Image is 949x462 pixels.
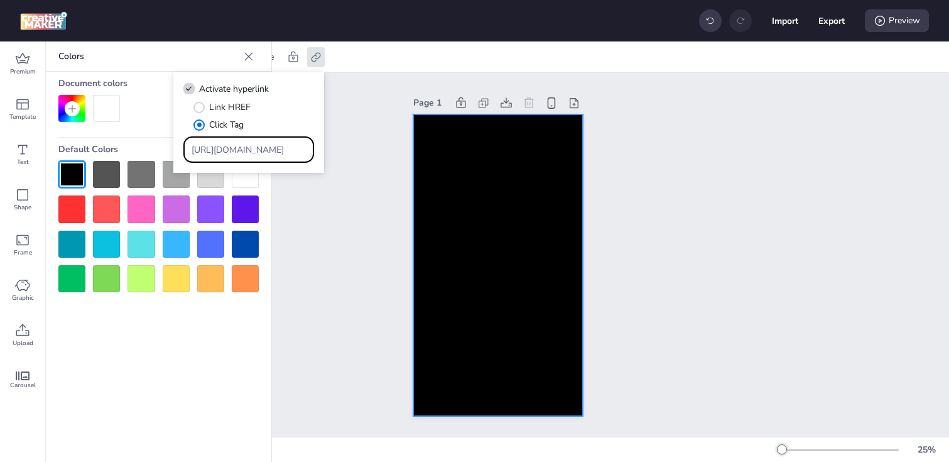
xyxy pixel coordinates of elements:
[772,8,798,34] button: Import
[58,41,239,72] p: Colors
[12,293,34,303] span: Graphic
[14,202,31,212] span: Shape
[10,380,36,390] span: Carousel
[58,72,259,95] div: Document colors
[209,101,251,114] span: Link HREF
[865,9,929,32] div: Preview
[14,248,32,258] span: Frame
[413,96,447,109] div: Page 1
[20,11,67,30] img: logo Creative Maker
[9,112,36,122] span: Template
[818,8,845,34] button: Export
[209,118,244,131] span: Click Tag
[13,338,33,348] span: Upload
[192,143,306,157] input: Type URL
[199,82,269,96] span: Activate hyperlink
[911,443,941,456] div: 25 %
[17,157,29,167] span: Text
[58,138,259,161] div: Default Colors
[10,67,36,77] span: Premium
